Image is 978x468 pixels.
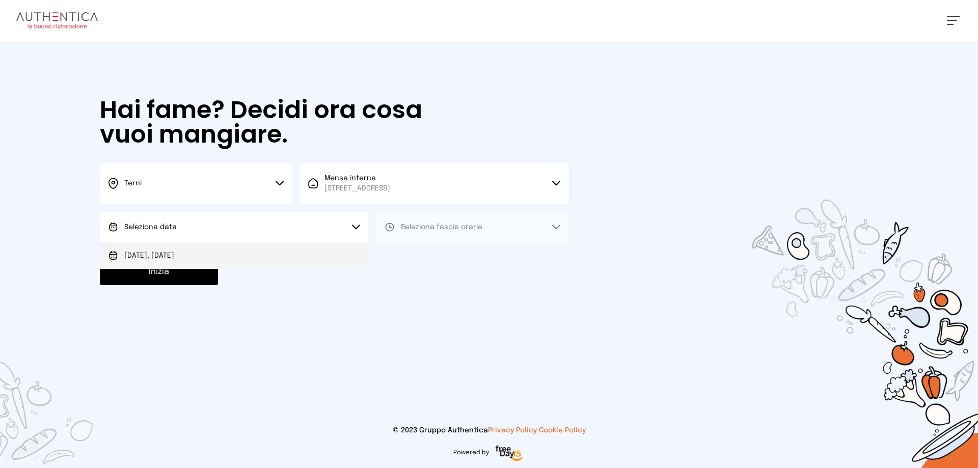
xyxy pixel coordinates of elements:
a: Privacy Policy [488,427,537,434]
button: Seleziona fascia oraria [376,212,568,242]
p: © 2023 Gruppo Authentica [16,425,962,435]
span: [DATE], [DATE] [124,251,174,261]
span: Seleziona data [124,224,177,231]
span: Seleziona fascia oraria [401,224,482,231]
a: Cookie Policy [539,427,586,434]
span: Powered by [453,449,489,457]
button: Inizia [100,259,218,285]
img: logo-freeday.3e08031.png [493,444,525,464]
button: Seleziona data [100,212,368,242]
